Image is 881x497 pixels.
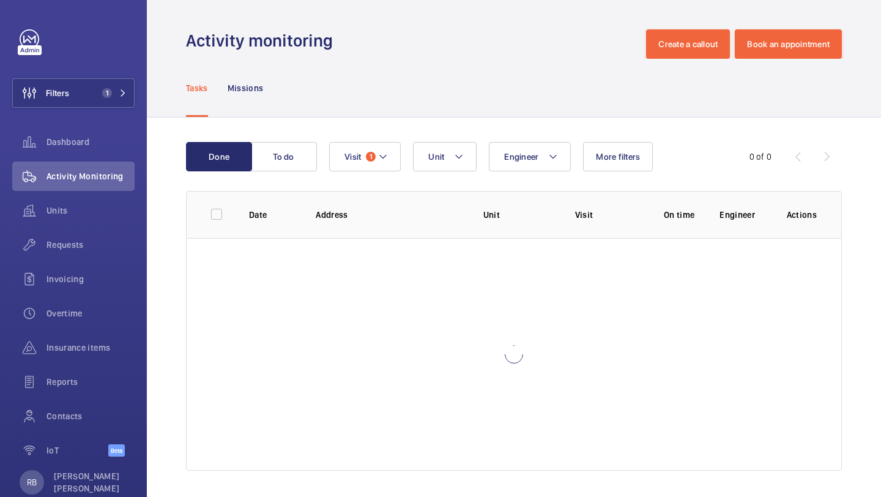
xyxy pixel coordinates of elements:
p: Unit [483,209,556,221]
button: Book an appointment [735,29,842,59]
p: Engineer [719,209,767,221]
span: Unit [428,152,444,162]
span: Insurance items [46,342,135,354]
span: Activity Monitoring [46,170,135,182]
div: 0 of 0 [749,151,771,163]
button: Unit [413,142,477,171]
p: Address [316,209,463,221]
p: On time [658,209,700,221]
button: Filters1 [12,78,135,108]
button: Engineer [489,142,571,171]
p: Visit [575,209,639,221]
p: RB [27,476,37,488]
p: [PERSON_NAME] [PERSON_NAME] [54,470,127,495]
span: Engineer [504,152,538,162]
span: Requests [46,239,135,251]
span: Units [46,204,135,217]
button: To do [251,142,317,171]
span: Beta [108,444,125,457]
span: Filters [46,87,69,99]
p: Tasks [186,82,208,94]
span: Dashboard [46,136,135,148]
span: 1 [102,88,112,98]
span: More filters [596,152,640,162]
button: Create a callout [646,29,730,59]
span: Overtime [46,307,135,319]
span: 1 [366,152,376,162]
span: IoT [46,444,108,457]
p: Actions [787,209,817,221]
button: Visit1 [329,142,401,171]
span: Invoicing [46,273,135,285]
span: Visit [344,152,361,162]
h1: Activity monitoring [186,29,340,52]
button: Done [186,142,252,171]
p: Missions [228,82,264,94]
p: Date [249,209,296,221]
button: More filters [583,142,653,171]
span: Contacts [46,410,135,422]
span: Reports [46,376,135,388]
